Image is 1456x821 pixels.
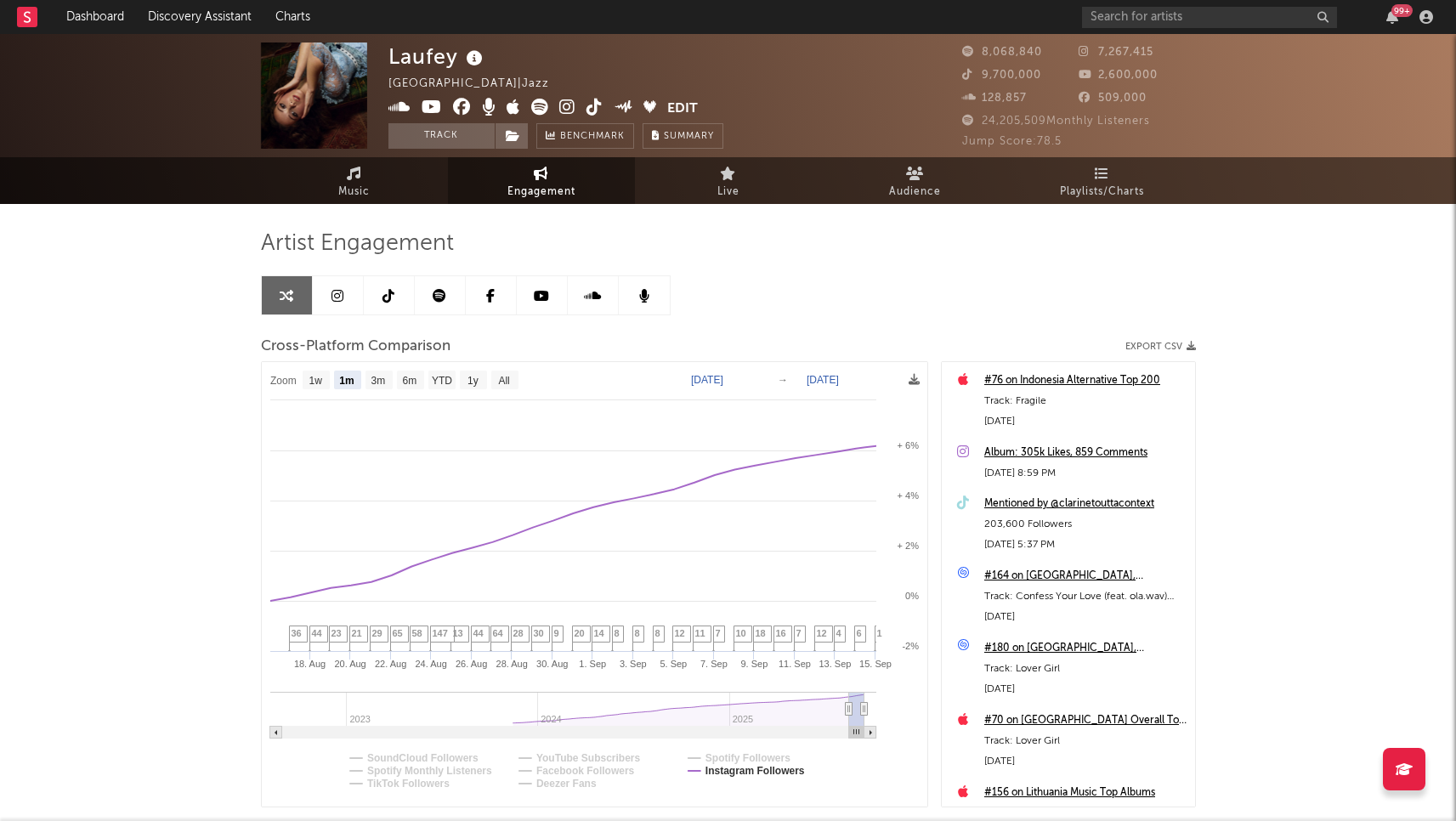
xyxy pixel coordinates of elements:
a: Playlists/Charts [1009,157,1196,204]
div: Track: Fragile [984,391,1187,411]
text: 22. Aug [374,659,405,669]
a: Audience [822,157,1009,204]
a: #164 on [GEOGRAPHIC_DATA], [GEOGRAPHIC_DATA] [984,566,1187,586]
div: [DATE] 5:37 PM [984,535,1187,555]
div: [DATE] [984,751,1187,772]
text: 18. Aug [293,659,325,669]
text: 28. Aug [496,659,527,669]
span: Benchmark [560,127,625,147]
text: 6m [402,375,416,387]
text: Spotify Monthly Listeners [367,765,492,777]
span: 7 [796,628,802,638]
span: 21 [352,628,362,638]
div: Track: Lover Girl [984,731,1187,751]
span: 8 [635,628,640,638]
span: 6 [857,628,862,638]
div: 99 + [1391,4,1413,17]
text: + 4% [897,490,919,501]
span: 18 [756,628,766,638]
span: 14 [594,628,604,638]
text: [DATE] [691,374,723,386]
span: Audience [889,182,941,202]
text: Spotify Followers [705,752,790,764]
span: 44 [312,628,322,638]
span: 65 [393,628,403,638]
text: + 6% [897,440,919,450]
text: SoundCloud Followers [367,752,479,764]
text: 1. Sep [579,659,606,669]
text: 1y [467,375,479,387]
div: [DATE] [984,679,1187,699]
text: 30. Aug [536,659,568,669]
span: 16 [776,628,786,638]
div: [DATE] [984,411,1187,432]
text: 13. Sep [819,659,851,669]
text: Zoom [270,375,297,387]
text: 3m [371,375,385,387]
text: 11. Sep [778,659,810,669]
a: #70 on [GEOGRAPHIC_DATA] Overall Top 200 [984,711,1187,731]
text: 15. Sep [859,659,892,669]
text: → [778,374,788,386]
span: 12 [817,628,827,638]
text: 24. Aug [415,659,446,669]
text: 1w [309,375,322,387]
div: Track: Confess Your Love (feat. ola.wav) [Jiandro Remix] [984,586,1187,607]
button: Export CSV [1125,342,1196,352]
span: 9,700,000 [962,70,1041,81]
div: #76 on Indonesia Alternative Top 200 [984,371,1187,391]
text: 7. Sep [700,659,727,669]
a: Mentioned by @clarinetouttacontext [984,494,1187,514]
span: 1 [877,628,882,638]
a: Benchmark [536,123,634,149]
span: 58 [412,628,422,638]
text: 26. Aug [456,659,487,669]
span: 13 [453,628,463,638]
span: 10 [736,628,746,638]
text: TikTok Followers [367,778,450,790]
span: 30 [534,628,544,638]
span: 24,205,509 Monthly Listeners [962,116,1150,127]
text: 5. Sep [660,659,687,669]
text: 20. Aug [334,659,365,669]
span: Artist Engagement [261,234,454,254]
span: 44 [473,628,484,638]
div: Laufey [388,42,487,71]
text: 0% [905,591,919,601]
span: Cross-Platform Comparison [261,337,450,357]
span: 8,068,840 [962,47,1042,58]
button: Summary [643,123,723,149]
span: 509,000 [1079,93,1147,104]
text: [DATE] [807,374,839,386]
span: 29 [372,628,382,638]
span: 36 [292,628,302,638]
div: Track: Lover Girl [984,659,1187,679]
a: Engagement [448,157,635,204]
text: YTD [431,375,451,387]
span: Playlists/Charts [1060,182,1144,202]
span: 12 [675,628,685,638]
span: 23 [331,628,342,638]
text: 1m [339,375,354,387]
button: Track [388,123,495,149]
a: Album: 305k Likes, 859 Comments [984,443,1187,463]
text: -2% [902,641,919,651]
span: Summary [664,132,714,141]
text: Deezer Fans [535,778,596,790]
span: 28 [513,628,524,638]
div: [DATE] [984,607,1187,627]
span: Music [338,182,370,202]
span: Jump Score: 78.5 [962,136,1062,147]
div: [DATE] 8:59 PM [984,463,1187,484]
span: 20 [575,628,585,638]
span: 11 [695,628,705,638]
a: #180 on [GEOGRAPHIC_DATA], [GEOGRAPHIC_DATA] [984,638,1187,659]
span: 64 [493,628,503,638]
div: [GEOGRAPHIC_DATA] | Jazz [388,74,569,94]
text: Facebook Followers [535,765,634,777]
